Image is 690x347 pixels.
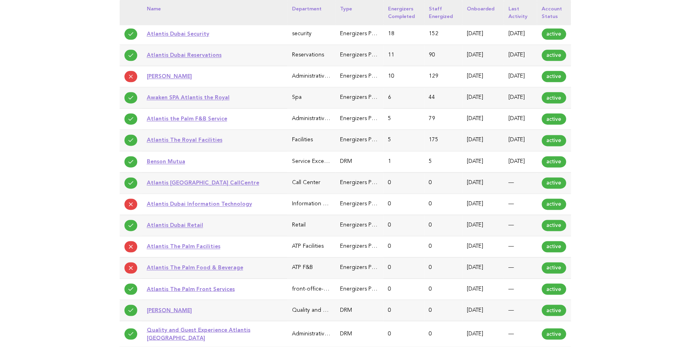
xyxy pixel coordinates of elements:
[424,279,462,300] td: 0
[383,193,424,215] td: 0
[542,113,566,124] span: active
[542,305,566,316] span: active
[424,236,462,257] td: 0
[292,137,313,142] span: Facilities
[340,52,395,58] span: Energizers Participant
[340,244,395,249] span: Energizers Participant
[292,159,339,164] span: Service Excellence
[424,321,462,347] td: 0
[340,307,352,313] span: DRM
[504,257,537,278] td: —
[383,108,424,130] td: 5
[147,264,243,271] a: Atlantis The Palm Food & Beverage
[424,87,462,108] td: 44
[462,257,504,278] td: [DATE]
[292,180,320,185] span: Call Center
[462,108,504,130] td: [DATE]
[504,172,537,193] td: —
[147,115,227,122] a: Atlantis the Palm F&B Service
[340,116,395,121] span: Energizers Participant
[542,283,566,295] span: active
[292,31,312,36] span: security
[383,130,424,151] td: 5
[292,307,368,313] span: Quality and Guets Experience
[383,151,424,172] td: 1
[504,215,537,236] td: —
[424,108,462,130] td: 79
[340,31,395,36] span: Energizers Participant
[462,193,504,215] td: [DATE]
[462,300,504,321] td: [DATE]
[383,24,424,45] td: 18
[383,321,424,347] td: 0
[340,331,352,336] span: DRM
[542,156,566,167] span: active
[147,30,209,37] a: Atlantis Dubai Security
[462,279,504,300] td: [DATE]
[462,321,504,347] td: [DATE]
[340,223,395,228] span: Energizers Participant
[383,172,424,193] td: 0
[462,66,504,87] td: [DATE]
[147,158,185,164] a: Benson Mutua
[292,265,313,270] span: ATP F&B
[383,87,424,108] td: 6
[462,151,504,172] td: [DATE]
[383,257,424,278] td: 0
[383,66,424,87] td: 10
[462,87,504,108] td: [DATE]
[424,130,462,151] td: 175
[147,94,230,100] a: Awaken SPA Atlantis the Royal
[542,220,566,231] span: active
[292,116,440,121] span: Administrative & General (Executive Office, HR, IT, Finance)
[504,151,537,172] td: [DATE]
[504,193,537,215] td: —
[147,179,259,186] a: Atlantis [GEOGRAPHIC_DATA] CallCentre
[504,24,537,45] td: [DATE]
[504,87,537,108] td: [DATE]
[147,73,192,79] a: [PERSON_NAME]
[292,52,324,58] span: Reservations
[462,172,504,193] td: [DATE]
[542,199,566,210] span: active
[424,24,462,45] td: 152
[504,108,537,130] td: [DATE]
[462,236,504,257] td: [DATE]
[147,307,192,313] a: [PERSON_NAME]
[542,241,566,252] span: active
[542,177,566,189] span: active
[504,300,537,321] td: —
[424,300,462,321] td: 0
[147,243,220,249] a: Atlantis The Palm Facilities
[292,331,440,336] span: Administrative & General (Executive Office, HR, IT, Finance)
[292,286,360,291] span: front-office-guest-services
[340,137,395,142] span: Energizers Participant
[383,215,424,236] td: 0
[542,50,566,61] span: active
[340,74,395,79] span: Energizers Participant
[147,201,252,207] a: Atlantis Dubai Information Technology
[340,95,395,100] span: Energizers Participant
[292,223,306,228] span: Retail
[147,222,203,228] a: Atlantis Dubai Retail
[340,201,395,207] span: Energizers Participant
[424,151,462,172] td: 5
[462,130,504,151] td: [DATE]
[542,92,566,103] span: active
[504,66,537,87] td: [DATE]
[292,201,352,207] span: Information Technology
[542,71,566,82] span: active
[340,159,352,164] span: DRM
[340,180,395,185] span: Energizers Participant
[462,45,504,66] td: [DATE]
[340,286,395,291] span: Energizers Participant
[383,279,424,300] td: 0
[504,236,537,257] td: —
[424,45,462,66] td: 90
[340,265,395,270] span: Energizers Participant
[424,172,462,193] td: 0
[504,45,537,66] td: [DATE]
[292,244,324,249] span: ATP Facilities
[424,66,462,87] td: 129
[147,52,222,58] a: Atlantis Dubai Reservations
